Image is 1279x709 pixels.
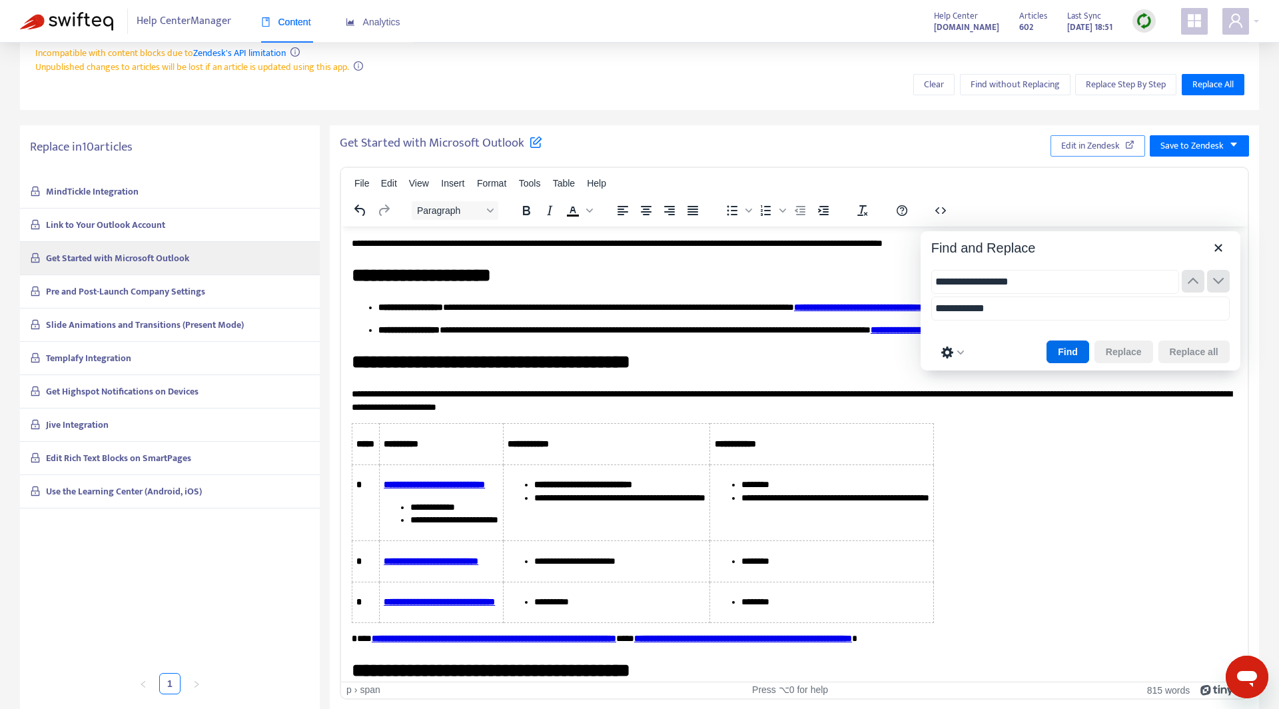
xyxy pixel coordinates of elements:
button: right [186,673,207,694]
span: Replace All [1192,77,1234,92]
strong: Link to Your Outlook Account [46,217,165,233]
strong: [DATE] 18:51 [1067,20,1112,35]
button: 815 words [1147,684,1190,696]
button: Justify [681,201,704,220]
span: Content [261,17,311,27]
a: Zendesk's API limitation [193,45,286,61]
button: Find without Replacing [960,74,1070,95]
button: Replace Step By Step [1075,74,1176,95]
button: Replace all [1158,341,1230,363]
button: Preferences [937,343,969,362]
button: left [133,673,154,694]
strong: 602 [1019,20,1033,35]
span: caret-down [1229,140,1238,149]
div: Numbered list [755,201,788,220]
span: user [1228,13,1244,29]
span: File [354,178,370,189]
span: book [261,17,270,27]
button: Bold [515,201,538,220]
span: lock [30,452,41,463]
button: Increase indent [812,201,835,220]
strong: Get Started with Microsoft Outlook [46,251,189,266]
img: Swifteq [20,12,113,31]
button: Clear [913,74,955,95]
span: Format [477,178,506,189]
span: Analytics [346,17,400,27]
button: Align right [658,201,681,220]
span: Incompatible with content blocks due to [35,45,286,61]
span: Help [587,178,606,189]
button: Italic [538,201,561,220]
li: 1 [159,673,181,694]
span: lock [30,219,41,230]
span: Articles [1019,9,1047,23]
span: View [409,178,429,189]
h5: Replace in 10 articles [30,140,310,155]
strong: Get Highspot Notifications on Devices [46,384,199,399]
span: Insert [441,178,464,189]
strong: Templafy Integration [46,351,131,366]
strong: [DOMAIN_NAME] [934,20,999,35]
button: Close [1207,237,1230,259]
span: Help Center [934,9,978,23]
span: Last Sync [1067,9,1101,23]
button: Align left [612,201,634,220]
span: lock [30,186,41,197]
span: lock [30,319,41,330]
span: lock [30,286,41,297]
span: Clear [924,77,944,92]
span: left [139,680,147,688]
div: › [354,684,358,696]
div: Text color Black [562,201,595,220]
span: info-circle [354,61,363,71]
h5: Get Started with Microsoft Outlook [340,135,542,152]
span: lock [30,386,41,396]
span: lock [30,486,41,496]
strong: Pre and Post-Launch Company Settings [46,284,205,299]
button: Next [1207,270,1230,293]
button: Block Paragraph [412,201,498,220]
iframe: Rich Text Area [341,227,1248,682]
span: appstore [1186,13,1202,29]
a: Powered by Tiny [1200,684,1234,695]
button: Clear formatting [851,201,874,220]
button: Undo [349,201,372,220]
button: Help [891,201,913,220]
div: span [360,684,380,696]
div: Press ⌥0 for help [642,684,938,696]
span: Paragraph [417,205,482,216]
button: Find [1047,341,1089,363]
a: 1 [160,674,180,694]
iframe: Button to launch messaging window [1226,656,1268,698]
button: Decrease indent [789,201,811,220]
span: Unpublished changes to articles will be lost if an article is updated using this app. [35,59,349,75]
button: Redo [372,201,395,220]
a: [DOMAIN_NAME] [934,19,999,35]
span: area-chart [346,17,355,27]
button: Save to Zendeskcaret-down [1150,135,1249,157]
li: Previous Page [133,673,154,694]
strong: MindTickle Integration [46,184,139,199]
li: Next Page [186,673,207,694]
span: right [193,680,201,688]
strong: Use the Learning Center (Android, iOS) [46,484,202,499]
div: Bullet list [721,201,754,220]
button: Align center [635,201,657,220]
span: Replace Step By Step [1086,77,1166,92]
strong: Edit Rich Text Blocks on SmartPages [46,450,191,466]
span: Edit in Zendesk [1061,139,1120,153]
button: Replace [1094,341,1153,363]
img: sync.dc5367851b00ba804db3.png [1136,13,1152,29]
span: Edit [381,178,397,189]
button: Edit in Zendesk [1051,135,1145,157]
span: Find without Replacing [971,77,1060,92]
strong: Slide Animations and Transitions (Present Mode) [46,317,244,333]
span: lock [30,253,41,263]
span: Save to Zendesk [1160,139,1224,153]
button: Previous [1182,270,1204,293]
button: Replace All [1182,74,1244,95]
span: Tools [519,178,541,189]
span: Help Center Manager [137,9,231,34]
span: Table [553,178,575,189]
strong: Jive Integration [46,417,109,432]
